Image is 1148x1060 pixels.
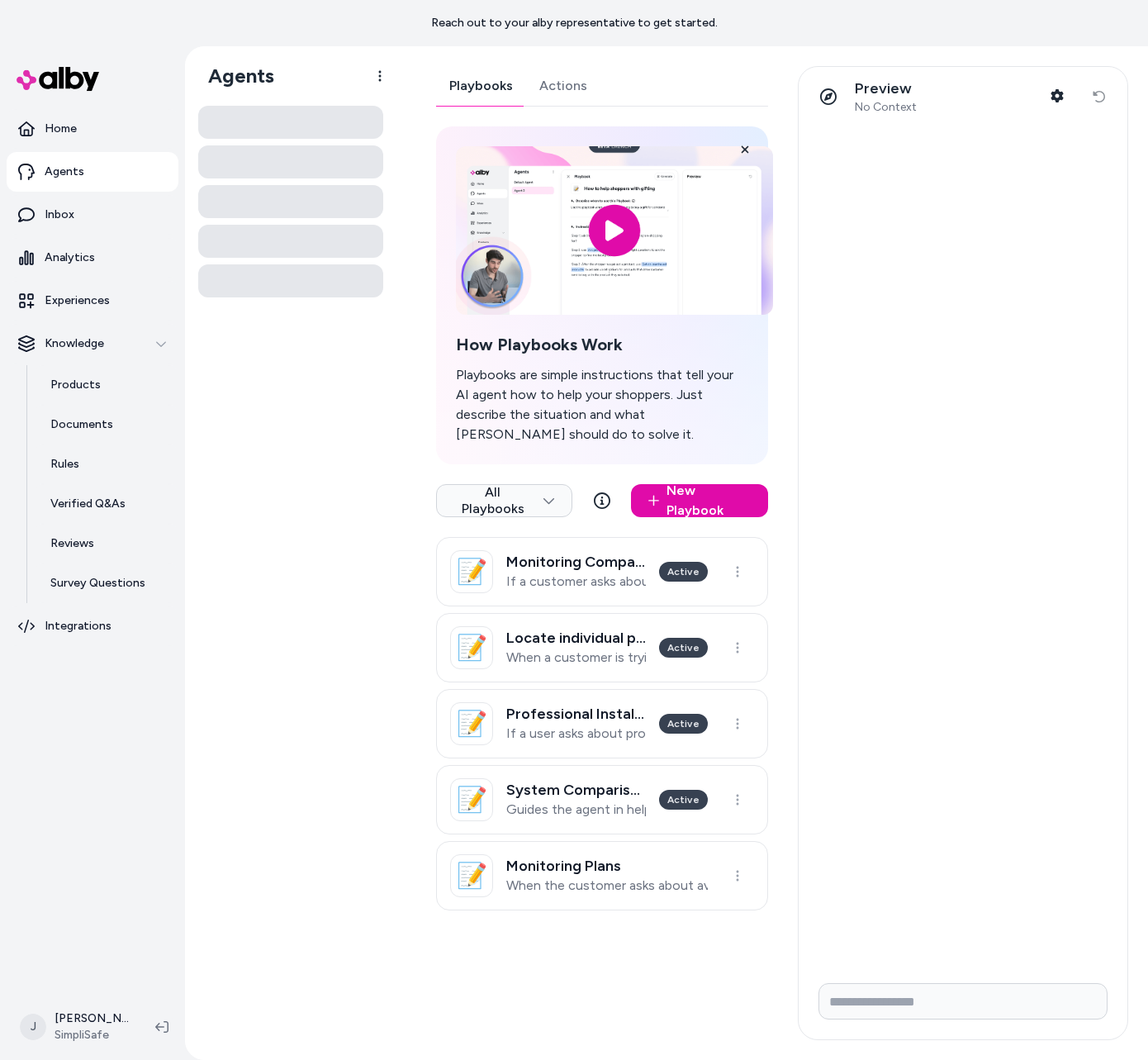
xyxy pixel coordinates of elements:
[506,801,646,818] p: Guides the agent in helping a user compare different packages (or systems) based on their specifi...
[659,714,708,734] div: Active
[45,335,104,352] p: Knowledge
[450,550,493,593] div: 📝
[450,702,493,745] div: 📝
[45,250,95,266] p: Analytics
[436,484,572,517] button: All Playbooks
[45,618,111,635] p: Integrations
[50,416,113,433] p: Documents
[506,630,646,646] h3: Locate individual products
[659,562,708,582] div: Active
[506,782,646,798] h3: System Comparison Shopping
[818,983,1108,1020] input: Write your prompt here
[50,535,94,552] p: Reviews
[436,537,768,606] a: 📝Monitoring Comparison (2.0)If a customer asks about monitoring options, monitoring plans, or mon...
[431,15,718,31] p: Reach out to your alby representative to get started.
[50,496,126,512] p: Verified Q&As
[506,649,646,666] p: When a customer is trying to locate a specific piece of hardware.
[855,100,917,115] span: No Context
[34,484,178,524] a: Verified Q&As
[506,573,646,590] p: If a customer asks about monitoring options, monitoring plans, or monitoring pricing.
[450,778,493,821] div: 📝
[436,689,768,758] a: 📝Professional InstallationIf a user asks about professional installation, how to add it, or wheth...
[55,1027,129,1043] span: SimpliSafe
[506,554,646,570] h3: Monitoring Comparison (2.0)
[55,1010,129,1027] p: [PERSON_NAME]
[506,706,646,722] h3: Professional Installation
[34,563,178,603] a: Survey Questions
[436,613,768,682] a: 📝Locate individual productsWhen a customer is trying to locate a specific piece of hardware.Active
[436,841,768,910] a: 📝Monitoring PlansWhen the customer asks about available monitoring plans or which plan is right f...
[456,335,748,355] h2: How Playbooks Work
[453,484,555,517] span: All Playbooks
[450,626,493,669] div: 📝
[7,109,178,149] a: Home
[50,456,79,473] p: Rules
[20,1014,46,1040] span: J
[17,67,99,91] img: alby Logo
[7,195,178,235] a: Inbox
[50,575,145,592] p: Survey Questions
[7,238,178,278] a: Analytics
[659,790,708,810] div: Active
[45,207,74,223] p: Inbox
[7,152,178,192] a: Agents
[195,64,274,88] h1: Agents
[10,1001,142,1053] button: J[PERSON_NAME]SimpliSafe
[436,765,768,834] a: 📝System Comparison ShoppingGuides the agent in helping a user compare different packages (or syst...
[45,121,77,137] p: Home
[45,164,84,180] p: Agents
[506,877,708,894] p: When the customer asks about available monitoring plans or which plan is right for them.
[45,292,110,309] p: Experiences
[7,606,178,646] a: Integrations
[436,66,526,106] a: Playbooks
[34,524,178,563] a: Reviews
[34,405,178,444] a: Documents
[456,365,748,444] p: Playbooks are simple instructions that tell your AI agent how to help your shoppers. Just describ...
[506,725,646,742] p: If a user asks about professional installation, how to add it, or whether it's included or an add...
[34,365,178,405] a: Products
[659,638,708,658] div: Active
[7,281,178,321] a: Experiences
[7,324,178,364] button: Knowledge
[450,854,493,897] div: 📝
[506,858,708,874] h3: Monitoring Plans
[631,484,768,517] a: New Playbook
[34,444,178,484] a: Rules
[855,79,917,98] p: Preview
[526,66,600,106] a: Actions
[50,377,101,393] p: Products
